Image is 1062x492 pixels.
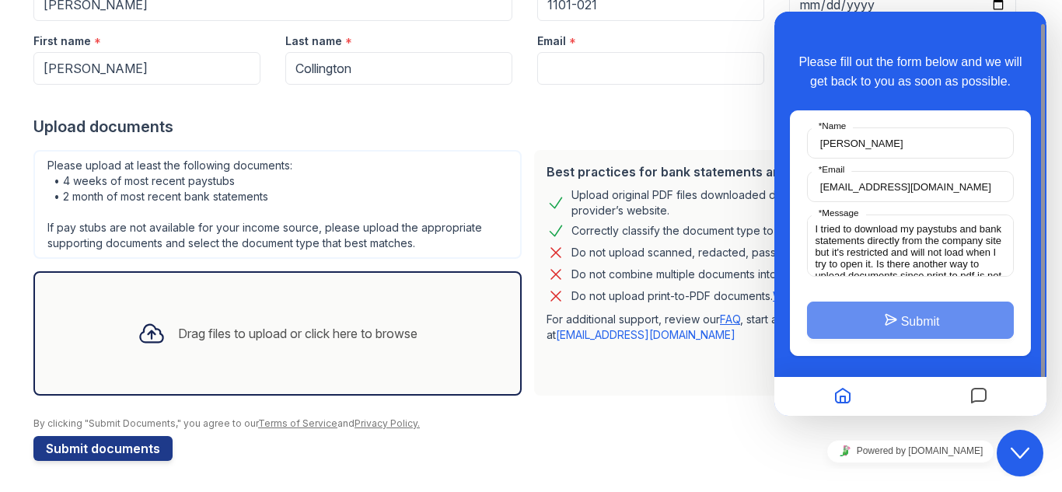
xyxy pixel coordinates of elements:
div: Upload original PDF files downloaded directly from the financial institution or payroll provider’... [571,187,1010,218]
div: Do not upload scanned, redacted, password protected, or modified documents. [571,243,984,262]
a: Terms of Service [258,417,337,429]
a: Privacy Policy. [355,417,420,429]
div: Correctly classify the document type to avoid a delay in processing your application. [571,222,1007,240]
div: Drag files to upload or click here to browse [178,324,417,343]
div: By clicking "Submit Documents," you agree to our and [33,417,1029,430]
iframe: chat widget [774,434,1046,469]
a: What is print-to-pdf? [773,289,879,302]
label: First name [33,33,91,49]
iframe: chat widget [997,430,1046,476]
div: Upload documents [33,116,1029,138]
div: Best practices for bank statements and paystubs [547,162,1010,181]
label: Last name [285,33,342,49]
iframe: chat widget [774,12,1046,416]
p: For additional support, review our , start a chat with us below, or email us at [547,312,1010,343]
label: Email [537,33,566,49]
div: Please upload at least the following documents: • 4 weeks of most recent paystubs • 2 month of mo... [33,150,522,259]
p: Do not upload print-to-PDF documents. [571,288,879,304]
div: Do not combine multiple documents into one file. [571,265,821,284]
a: [EMAIL_ADDRESS][DOMAIN_NAME] [556,328,735,341]
a: FAQ [720,312,740,326]
button: Submit documents [33,436,173,461]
